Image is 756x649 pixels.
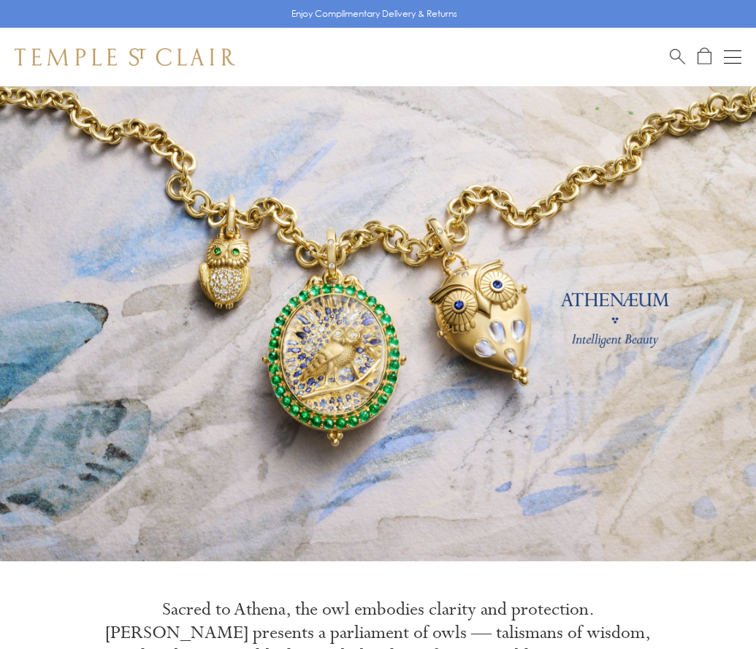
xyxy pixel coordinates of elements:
p: Enjoy Complimentary Delivery & Returns [291,7,457,21]
a: Open Shopping Bag [698,48,711,66]
img: Temple St. Clair [15,48,235,66]
button: Open navigation [724,48,741,66]
a: Search [670,48,685,66]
